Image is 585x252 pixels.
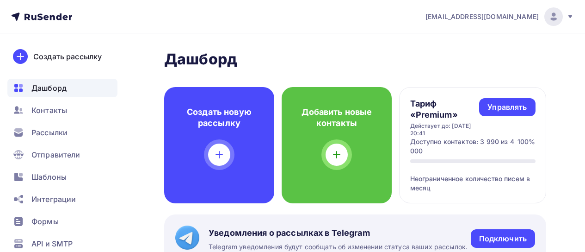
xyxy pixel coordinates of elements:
a: Рассылки [7,123,117,142]
div: Управлять [487,102,527,113]
span: Интеграции [31,194,76,205]
span: Уведомления о рассылках в Telegram [209,227,468,239]
a: [EMAIL_ADDRESS][DOMAIN_NAME] [425,7,574,26]
span: Telegram уведомления будут сообщать об изменении статуса ваших рассылок. [209,242,468,252]
span: API и SMTP [31,238,73,249]
div: Создать рассылку [33,51,102,62]
div: Доступно контактов: 3 990 из 4 000 [410,137,517,156]
a: Контакты [7,101,117,120]
h4: Тариф «Premium» [410,98,480,120]
span: Отправители [31,149,80,160]
span: Формы [31,216,59,227]
h2: Дашборд [164,50,546,69]
a: Дашборд [7,79,117,97]
div: Неограниченное количество писем в месяц [410,163,536,193]
span: Шаблоны [31,171,67,183]
span: Рассылки [31,127,68,138]
span: [EMAIL_ADDRESS][DOMAIN_NAME] [425,12,539,21]
a: Формы [7,212,117,231]
a: Шаблоны [7,168,117,186]
h4: Создать новую рассылку [179,107,259,129]
a: Отправители [7,145,117,164]
div: 100% [517,137,536,156]
h4: Добавить новые контакты [296,107,377,129]
span: Контакты [31,105,67,116]
span: Дашборд [31,82,67,94]
div: Подключить [479,233,527,244]
div: Действует до: [DATE] 20:41 [410,122,480,137]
